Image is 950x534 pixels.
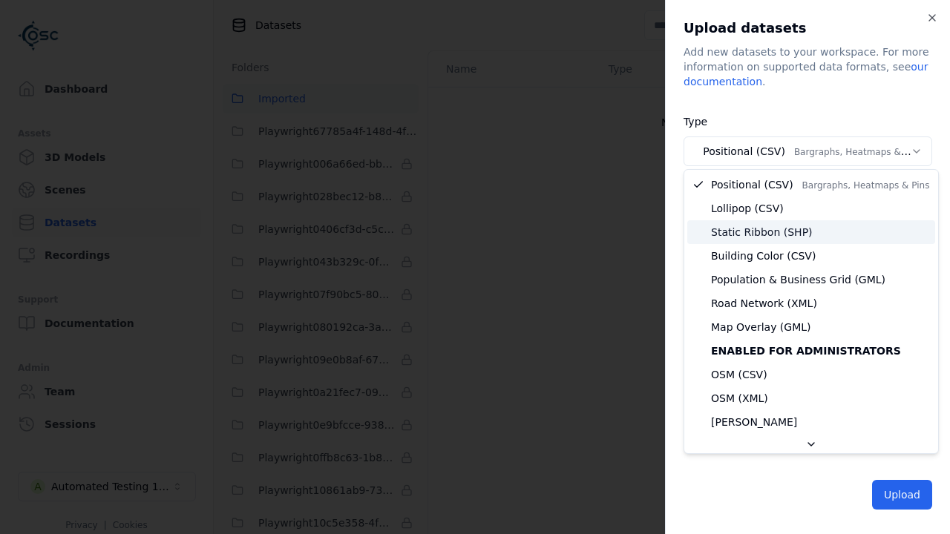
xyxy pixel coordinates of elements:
[711,391,768,406] span: OSM (XML)
[711,320,811,334] span: Map Overlay (GML)
[711,177,929,192] span: Positional (CSV)
[711,201,784,216] span: Lollipop (CSV)
[711,225,813,240] span: Static Ribbon (SHP)
[711,272,885,287] span: Population & Business Grid (GML)
[711,296,817,311] span: Road Network (XML)
[711,367,767,382] span: OSM (CSV)
[687,339,935,363] div: Enabled for administrators
[802,180,930,191] span: Bargraphs, Heatmaps & Pins
[711,248,816,263] span: Building Color (CSV)
[711,415,797,429] span: [PERSON_NAME]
